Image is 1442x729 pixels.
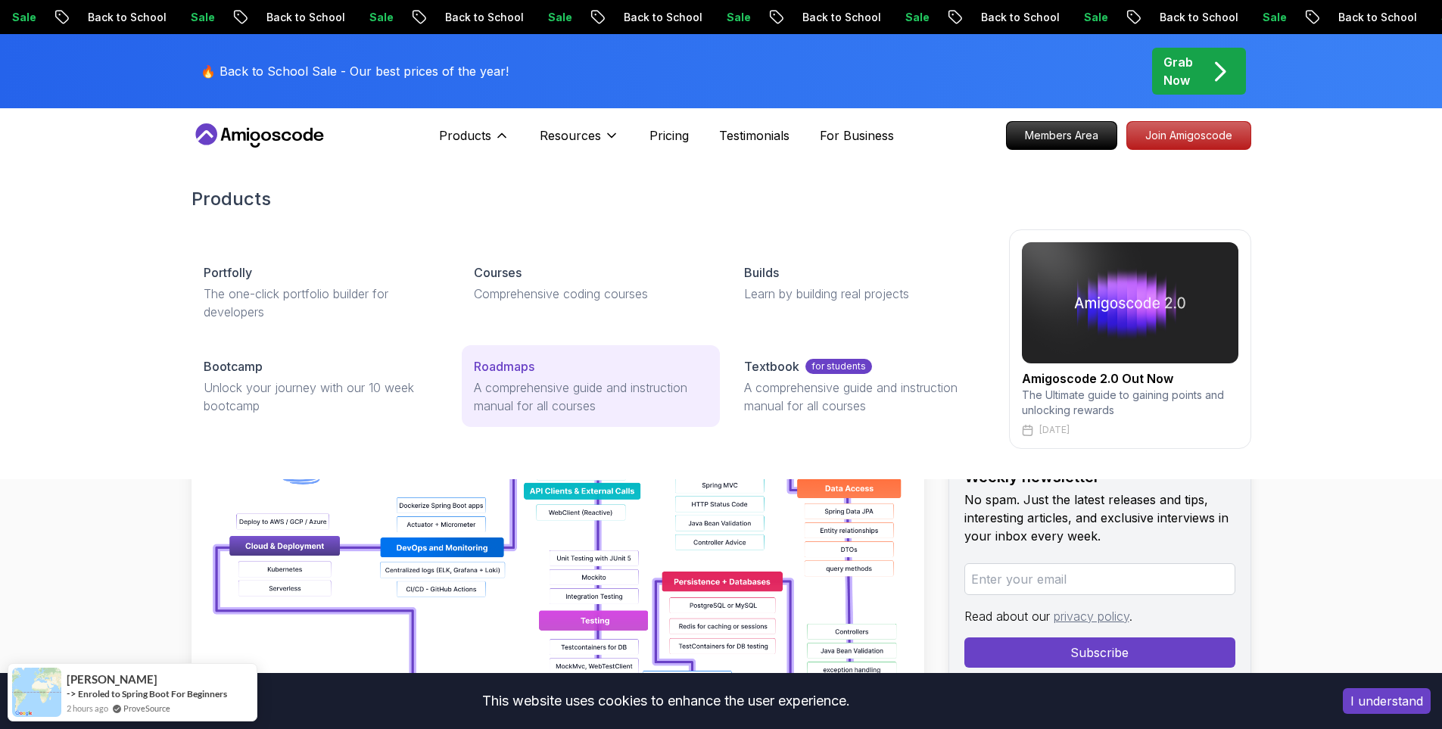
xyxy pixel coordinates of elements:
[649,126,689,145] a: Pricing
[192,187,1251,211] h2: Products
[411,10,514,25] p: Back to School
[1050,10,1098,25] p: Sale
[474,263,522,282] p: Courses
[1007,122,1117,149] p: Members Area
[192,387,924,727] img: Spring Boot Roadmap 2025: The Complete Guide for Backend Developers thumbnail
[335,10,384,25] p: Sale
[439,126,509,157] button: Products
[474,379,708,415] p: A comprehensive guide and instruction manual for all courses
[1163,53,1193,89] p: Grab Now
[474,285,708,303] p: Comprehensive coding courses
[693,10,741,25] p: Sale
[744,379,978,415] p: A comprehensive guide and instruction manual for all courses
[462,251,720,315] a: CoursesComprehensive coding courses
[1126,121,1251,150] a: Join Amigoscode
[732,345,990,427] a: Textbookfor studentsA comprehensive guide and instruction manual for all courses
[462,345,720,427] a: RoadmapsA comprehensive guide and instruction manual for all courses
[157,10,205,25] p: Sale
[964,637,1235,668] button: Subscribe
[232,10,335,25] p: Back to School
[204,357,263,375] p: Bootcamp
[1022,388,1238,418] p: The Ultimate guide to gaining points and unlocking rewards
[964,607,1235,625] p: Read about our .
[590,10,693,25] p: Back to School
[540,126,619,157] button: Resources
[439,126,491,145] p: Products
[964,563,1235,595] input: Enter your email
[123,702,170,715] a: ProveSource
[201,62,509,80] p: 🔥 Back to School Sale - Our best prices of the year!
[1054,609,1129,624] a: privacy policy
[192,251,450,333] a: PortfollyThe one-click portfolio builder for developers
[1006,121,1117,150] a: Members Area
[1127,122,1250,149] p: Join Amigoscode
[1039,424,1070,436] p: [DATE]
[1304,10,1407,25] p: Back to School
[192,345,450,427] a: BootcampUnlock your journey with our 10 week bootcamp
[204,379,438,415] p: Unlock your journey with our 10 week bootcamp
[1009,229,1251,449] a: amigoscode 2.0Amigoscode 2.0 Out NowThe Ultimate guide to gaining points and unlocking rewards[DATE]
[67,687,76,699] span: ->
[67,702,108,715] span: 2 hours ago
[540,126,601,145] p: Resources
[1126,10,1229,25] p: Back to School
[1229,10,1277,25] p: Sale
[719,126,790,145] a: Testimonials
[820,126,894,145] a: For Business
[1022,369,1238,388] h2: Amigoscode 2.0 Out Now
[67,673,157,686] span: [PERSON_NAME]
[204,285,438,321] p: The one-click portfolio builder for developers
[12,668,61,717] img: provesource social proof notification image
[732,251,990,315] a: BuildsLearn by building real projects
[744,285,978,303] p: Learn by building real projects
[1022,242,1238,363] img: amigoscode 2.0
[805,359,872,374] p: for students
[1343,688,1431,714] button: Accept cookies
[78,687,227,700] a: Enroled to Spring Boot For Beginners
[964,491,1235,545] p: No spam. Just the latest releases and tips, interesting articles, and exclusive interviews in you...
[744,263,779,282] p: Builds
[947,10,1050,25] p: Back to School
[744,357,799,375] p: Textbook
[11,684,1320,718] div: This website uses cookies to enhance the user experience.
[514,10,562,25] p: Sale
[204,263,252,282] p: Portfolly
[871,10,920,25] p: Sale
[768,10,871,25] p: Back to School
[474,357,534,375] p: Roadmaps
[54,10,157,25] p: Back to School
